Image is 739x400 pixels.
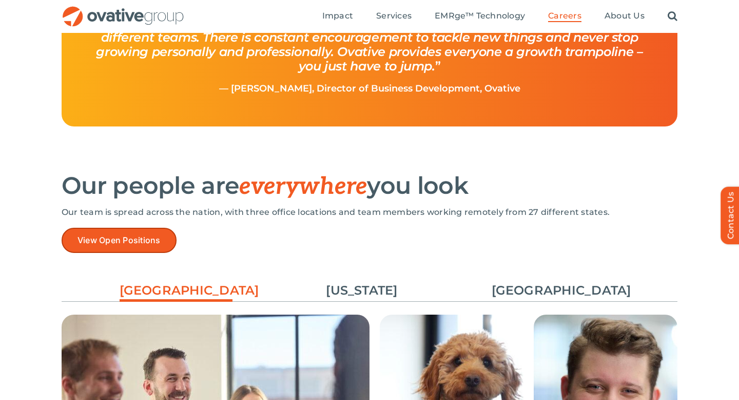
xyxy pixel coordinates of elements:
[62,5,185,15] a: OG_Full_horizontal_RGB
[548,11,581,22] a: Careers
[435,11,525,21] span: EMRge™ Technology
[239,172,367,201] span: everywhere
[86,6,653,84] h4: “ ”
[492,282,605,299] a: [GEOGRAPHIC_DATA]
[86,84,653,94] p: — [PERSON_NAME], Director of Business Development, Ovative
[62,228,177,253] a: View Open Positions
[435,11,525,22] a: EMRge™ Technology
[376,11,412,22] a: Services
[668,11,677,22] a: Search
[62,173,677,199] h2: Our people are you look
[77,235,161,245] span: View Open Positions
[376,11,412,21] span: Services
[605,11,645,21] span: About Us
[62,277,677,304] ul: Post Filters
[548,11,581,21] span: Careers
[605,11,645,22] a: About Us
[322,11,353,22] a: Impact
[120,282,232,304] a: [GEOGRAPHIC_DATA]
[305,282,418,299] a: [US_STATE]
[322,11,353,21] span: Impact
[96,15,643,74] i: Over my 8+ years at Ovative, I have been challenged to develop new abilities on four different te...
[62,207,677,217] p: Our team is spread across the nation, with three office locations and team members working remote...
